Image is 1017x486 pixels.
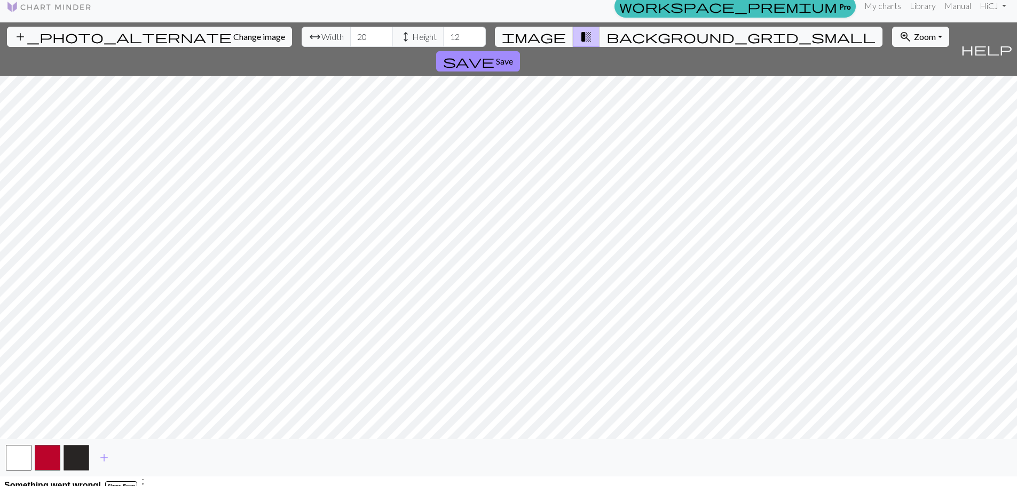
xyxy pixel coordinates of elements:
span: image [502,29,566,44]
span: Save [496,56,513,66]
span: Zoom [914,31,936,42]
button: Help [956,22,1017,76]
span: add_photo_alternate [14,29,232,44]
button: Add color [91,448,117,468]
span: Height [412,30,437,43]
span: transition_fade [580,29,593,44]
span: arrow_range [309,29,321,44]
button: Save [436,51,520,71]
span: zoom_in [899,29,912,44]
span: height [399,29,412,44]
span: background_grid_small [606,29,876,44]
button: Zoom [892,27,949,47]
span: add [98,450,111,465]
span: save [443,54,494,69]
span: Change image [233,31,285,42]
span: Width [321,30,344,43]
span: help [961,42,1012,57]
img: Logo [6,1,92,13]
button: Change image [7,27,292,47]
